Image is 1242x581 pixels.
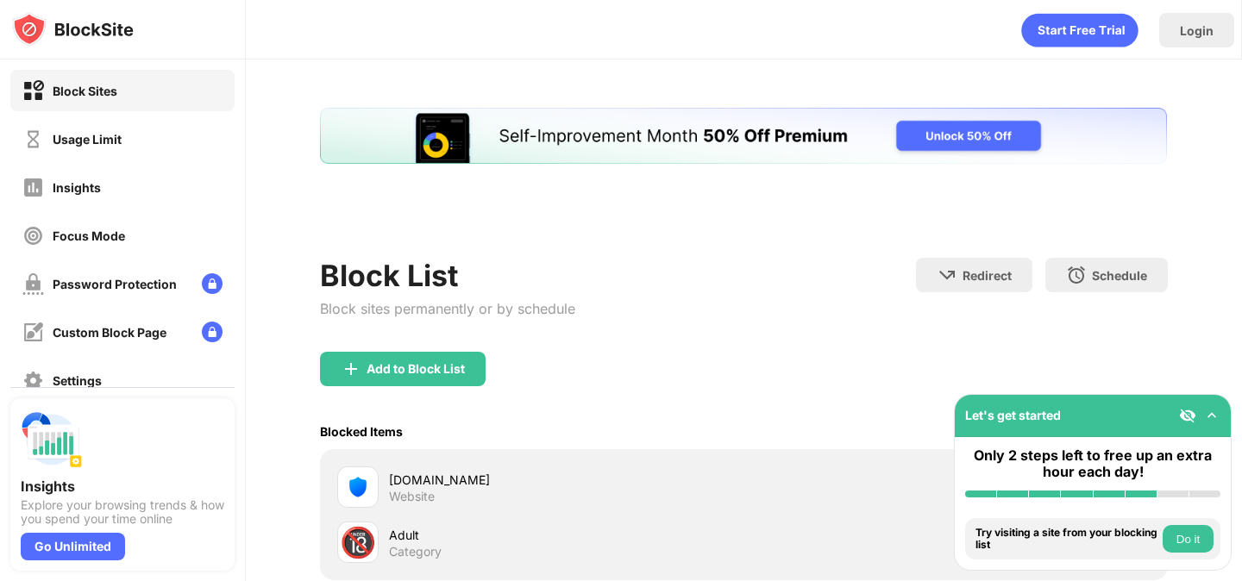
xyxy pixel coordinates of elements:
[22,322,44,343] img: customize-block-page-off.svg
[53,84,117,98] div: Block Sites
[22,128,44,150] img: time-usage-off.svg
[53,228,125,243] div: Focus Mode
[1021,13,1138,47] div: animation
[389,526,743,544] div: Adult
[1163,525,1214,553] button: Do it
[320,300,575,317] div: Block sites permanently or by schedule
[53,325,166,340] div: Custom Block Page
[389,471,743,489] div: [DOMAIN_NAME]
[12,12,134,47] img: logo-blocksite.svg
[22,273,44,295] img: password-protection-off.svg
[340,525,376,560] div: 🔞
[22,225,44,247] img: focus-off.svg
[1203,407,1220,424] img: omni-setup-toggle.svg
[320,424,403,439] div: Blocked Items
[320,108,1167,237] iframe: Banner
[21,478,224,495] div: Insights
[21,498,224,526] div: Explore your browsing trends & how you spend your time online
[22,370,44,391] img: settings-off.svg
[367,362,465,376] div: Add to Block List
[963,268,1012,283] div: Redirect
[389,489,435,504] div: Website
[965,408,1061,422] div: Let's get started
[53,132,122,147] div: Usage Limit
[202,322,223,342] img: lock-menu.svg
[389,544,442,559] div: Category
[348,477,368,497] img: favicons
[202,273,223,294] img: lock-menu.svg
[965,447,1220,480] div: Only 2 steps left to free up an extra hour each day!
[22,80,44,102] img: block-on.svg
[1180,23,1214,38] div: Login
[320,258,575,293] div: Block List
[975,527,1158,552] div: Try visiting a site from your blocking list
[53,277,177,291] div: Password Protection
[21,409,83,471] img: push-insights.svg
[53,373,102,388] div: Settings
[21,533,125,560] div: Go Unlimited
[22,177,44,198] img: insights-off.svg
[1179,407,1196,424] img: eye-not-visible.svg
[1092,268,1147,283] div: Schedule
[53,180,101,195] div: Insights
